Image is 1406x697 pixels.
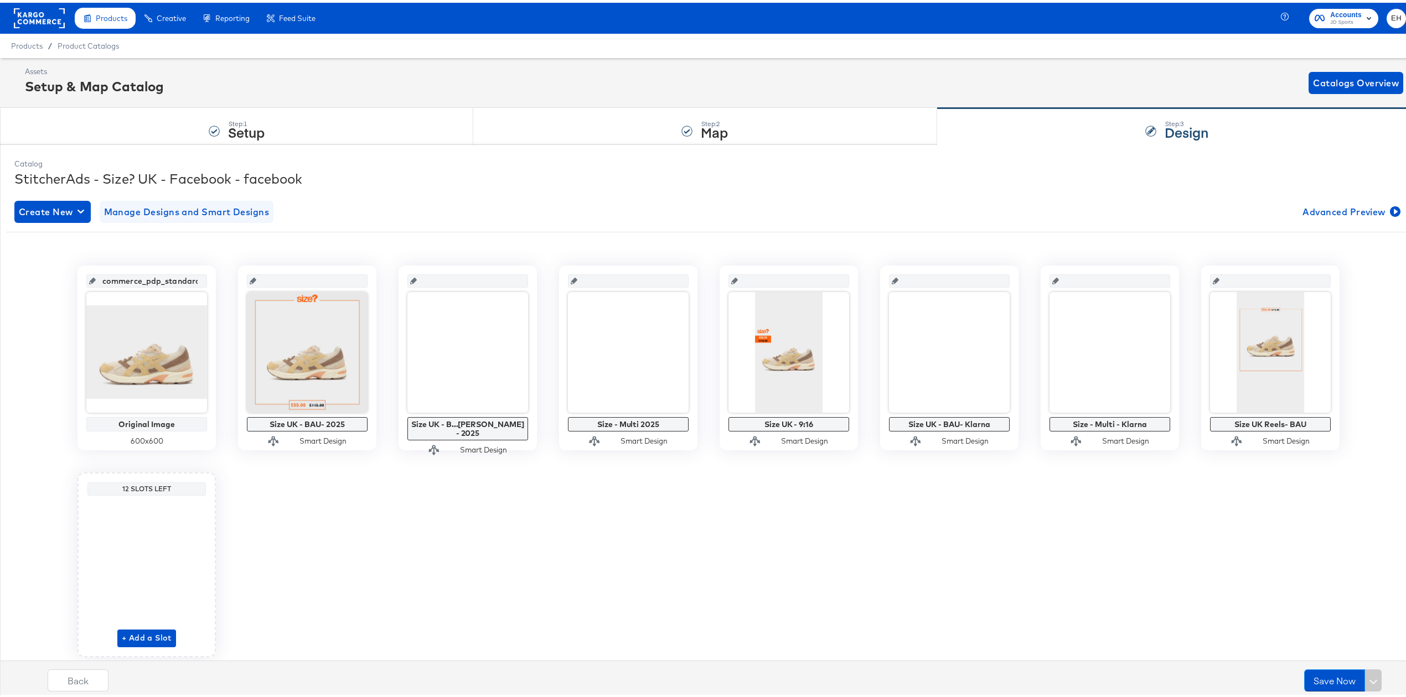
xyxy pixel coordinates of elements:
[86,433,207,444] div: 600 x 600
[90,482,203,491] div: 12 Slots Left
[25,74,164,93] div: Setup & Map Catalog
[215,11,250,20] span: Reporting
[96,11,127,20] span: Products
[571,417,686,426] div: Size - Multi 2025
[19,201,86,217] span: Create New
[701,120,728,138] strong: Map
[460,442,507,452] div: Smart Design
[122,628,172,642] span: + Add a Slot
[621,433,668,444] div: Smart Design
[58,39,119,48] a: Product Catalogs
[117,627,176,644] button: + Add a Slot
[1391,9,1402,22] span: EH
[228,120,265,138] strong: Setup
[1309,69,1403,91] button: Catalogs Overview
[1165,117,1208,125] div: Step: 3
[1052,417,1167,426] div: Size - Multi - Klarna
[250,417,365,426] div: Size UK - BAU- 2025
[1302,201,1398,217] span: Advanced Preview
[1387,6,1406,25] button: EH
[25,64,164,74] div: Assets
[1330,7,1362,18] span: Accounts
[299,433,347,444] div: Smart Design
[1102,433,1149,444] div: Smart Design
[14,167,1403,185] div: StitcherAds - Size? UK - Facebook - facebook
[1213,417,1328,426] div: Size UK Reels- BAU
[100,198,274,220] button: Manage Designs and Smart Designs
[731,417,846,426] div: Size UK - 9:16
[14,198,91,220] button: Create New
[942,433,989,444] div: Smart Design
[228,117,265,125] div: Step: 1
[43,39,58,48] span: /
[1330,15,1362,24] span: JD Sports
[701,117,728,125] div: Step: 2
[1304,667,1365,689] button: Save Now
[279,11,316,20] span: Feed Suite
[1309,6,1378,25] button: AccountsJD Sports
[89,417,204,426] div: Original Image
[157,11,186,20] span: Creative
[104,201,270,217] span: Manage Designs and Smart Designs
[48,667,108,689] button: Back
[1263,433,1310,444] div: Smart Design
[1165,120,1208,138] strong: Design
[410,417,525,435] div: Size UK - B...[PERSON_NAME] - 2025
[1298,198,1403,220] button: Advanced Preview
[14,156,1403,167] div: Catalog
[892,417,1007,426] div: Size UK - BAU- Klarna
[11,39,43,48] span: Products
[781,433,828,444] div: Smart Design
[1313,72,1399,88] span: Catalogs Overview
